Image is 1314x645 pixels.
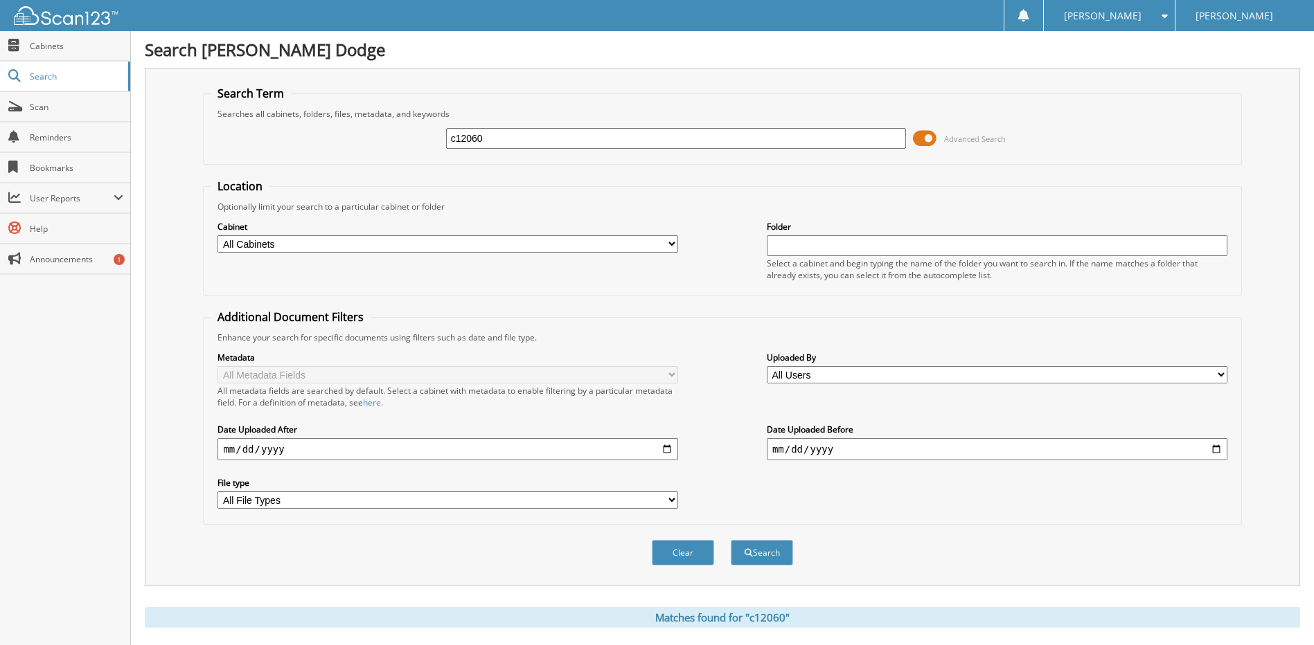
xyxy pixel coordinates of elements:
[30,192,114,204] span: User Reports
[30,162,123,174] span: Bookmarks
[145,38,1300,61] h1: Search [PERSON_NAME] Dodge
[217,385,678,408] div: All metadata fields are searched by default. Select a cabinet with metadata to enable filtering b...
[217,424,678,435] label: Date Uploaded After
[767,257,1227,281] div: Select a cabinet and begin typing the name of the folder you want to search in. If the name match...
[30,131,123,143] span: Reminders
[30,101,123,113] span: Scan
[217,477,678,489] label: File type
[211,86,291,101] legend: Search Term
[767,438,1227,460] input: end
[211,309,371,325] legend: Additional Document Filters
[14,6,118,25] img: scan123-logo-white.svg
[211,331,1234,343] div: Enhance your search for specific documents using filters such as date and file type.
[1196,12,1273,20] span: [PERSON_NAME]
[30,253,123,265] span: Announcements
[731,540,793,565] button: Search
[30,223,123,235] span: Help
[217,221,678,233] label: Cabinet
[114,254,125,265] div: 1
[944,134,1006,144] span: Advanced Search
[767,352,1227,363] label: Uploaded By
[767,221,1227,233] label: Folder
[30,40,123,52] span: Cabinets
[1064,12,1142,20] span: [PERSON_NAME]
[145,607,1300,628] div: Matches found for "c12060"
[652,540,714,565] button: Clear
[211,108,1234,120] div: Searches all cabinets, folders, files, metadata, and keywords
[211,179,269,194] legend: Location
[211,201,1234,212] div: Optionally limit your search to a particular cabinet or folder
[217,438,678,460] input: start
[217,352,678,363] label: Metadata
[30,71,121,82] span: Search
[767,424,1227,435] label: Date Uploaded Before
[363,397,381,408] a: here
